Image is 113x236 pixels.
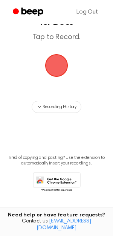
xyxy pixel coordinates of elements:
span: Recording History [43,104,76,110]
button: Beep Logo [45,54,68,77]
p: Tired of copying and pasting? Use the extension to automatically insert your recordings. [6,155,107,166]
a: [EMAIL_ADDRESS][DOMAIN_NAME] [37,219,91,231]
button: Recording History [32,101,81,113]
span: Contact us [5,218,108,231]
p: Tap to Record. [14,33,99,42]
a: Beep [8,5,50,20]
a: Log Out [69,3,105,21]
